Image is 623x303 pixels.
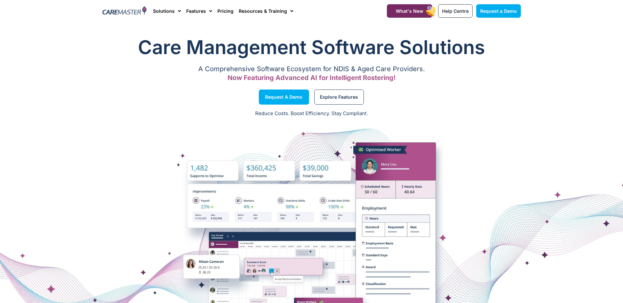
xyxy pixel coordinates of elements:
span: Explore Features [320,95,358,99]
a: Request a Demo [259,90,309,105]
a: What's New [387,4,432,18]
span: Help Centre [442,8,469,14]
span: Now Featuring Advanced AI for Intelligent Rostering! [228,74,396,82]
p: Reduce Costs. Boost Efficiency. Stay Compliant. [4,110,619,117]
span: Request a Demo [480,8,517,14]
a: Request a Demo [476,4,521,18]
span: Request a Demo [265,95,302,99]
a: Help Centre [438,4,473,18]
img: CareMaster Logo [102,6,147,16]
a: Explore Features [314,90,364,105]
h1: Care Management Software Solutions [102,34,521,60]
p: A Comprehensive Software Ecosystem for NDIS & Aged Care Providers. [102,67,521,71]
span: What's New [396,8,423,14]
